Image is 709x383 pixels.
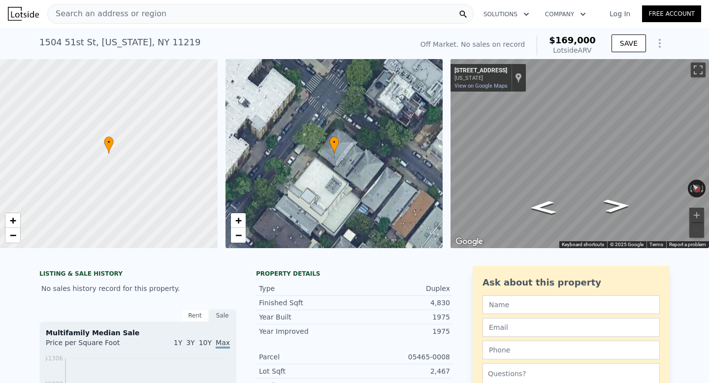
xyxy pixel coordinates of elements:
[454,75,507,81] div: [US_STATE]
[46,328,230,338] div: Multifamily Median Sale
[483,295,660,314] input: Name
[259,326,354,336] div: Year Improved
[642,5,701,22] a: Free Account
[104,138,114,147] span: •
[451,59,709,248] div: Street View
[354,298,450,308] div: 4,830
[612,34,646,52] button: SAVE
[181,309,209,322] div: Rent
[5,213,20,228] a: Zoom in
[701,180,706,197] button: Rotate clockwise
[8,7,39,21] img: Lotside
[483,318,660,337] input: Email
[518,198,567,218] path: Go Southeast, 51st St
[216,339,230,349] span: Max
[259,352,354,362] div: Parcel
[46,338,138,353] div: Price per Square Foot
[259,298,354,308] div: Finished Sqft
[199,339,212,347] span: 10Y
[235,229,241,241] span: −
[39,270,236,280] div: LISTING & SALE HISTORY
[420,39,525,49] div: Off Market. No sales on record
[549,35,596,45] span: $169,000
[259,312,354,322] div: Year Built
[649,242,663,247] a: Terms (opens in new tab)
[549,45,596,55] div: Lotside ARV
[329,136,339,154] div: •
[691,63,706,77] button: Toggle fullscreen view
[592,196,641,216] path: Go Northwest, 51st St
[39,280,236,297] div: No sales history record for this property.
[354,352,450,362] div: 05465-0008
[453,235,485,248] a: Open this area in Google Maps (opens a new window)
[689,223,704,238] button: Zoom out
[256,270,453,278] div: Property details
[689,208,704,223] button: Zoom in
[454,83,508,89] a: View on Google Maps
[231,228,246,243] a: Zoom out
[209,309,236,322] div: Sale
[688,180,705,198] button: Reset the view
[688,180,693,197] button: Rotate counterclockwise
[354,284,450,293] div: Duplex
[354,366,450,376] div: 2,467
[476,5,537,23] button: Solutions
[537,5,594,23] button: Company
[10,214,16,226] span: +
[231,213,246,228] a: Zoom in
[483,341,660,359] input: Phone
[483,276,660,289] div: Ask about this property
[48,8,166,20] span: Search an address or region
[10,229,16,241] span: −
[186,339,194,347] span: 3Y
[598,9,642,19] a: Log In
[329,138,339,147] span: •
[562,241,604,248] button: Keyboard shortcuts
[610,242,644,247] span: © 2025 Google
[235,214,241,226] span: +
[451,59,709,248] div: Map
[174,339,182,347] span: 1Y
[650,33,670,53] button: Show Options
[5,228,20,243] a: Zoom out
[259,284,354,293] div: Type
[39,35,200,49] div: 1504 51st St , [US_STATE] , NY 11219
[44,355,63,362] tspan: $1306
[104,136,114,154] div: •
[453,235,485,248] img: Google
[669,242,706,247] a: Report a problem
[515,72,522,83] a: Show location on map
[259,366,354,376] div: Lot Sqft
[354,312,450,322] div: 1975
[454,67,507,75] div: [STREET_ADDRESS]
[354,326,450,336] div: 1975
